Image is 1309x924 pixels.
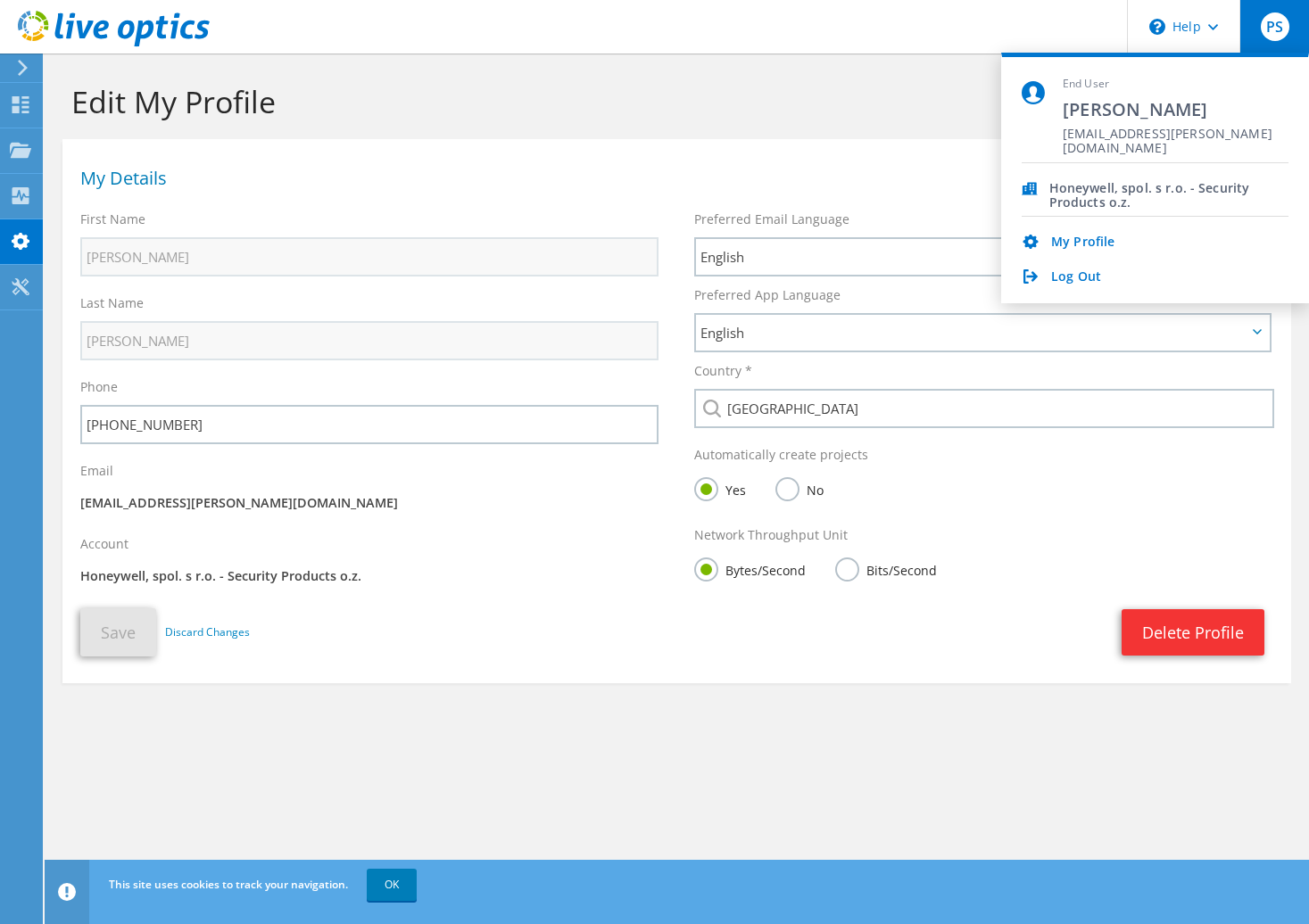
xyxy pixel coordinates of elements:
[80,210,145,228] label: First Name
[71,83,1273,120] h1: Edit My Profile
[1051,235,1114,252] a: My Profile
[694,210,849,228] label: Preferred Email Language
[1122,609,1264,656] a: Delete Profile
[80,535,128,553] label: Account
[80,566,659,586] p: Honeywell, spol. s r.o. - Security Products o.z.
[700,246,1247,268] span: English
[835,557,937,580] label: Bits/Second
[700,322,1247,343] span: English
[80,378,118,396] label: Phone
[80,462,113,480] label: Email
[80,169,1264,187] h1: My Details
[1063,77,1288,92] span: End User
[1063,97,1288,121] span: [PERSON_NAME]
[109,877,348,892] span: This site uses cookies to track your navigation.
[694,362,752,380] label: Country *
[694,557,806,580] label: Bytes/Second
[1051,269,1101,286] a: Log Out
[694,446,868,464] label: Automatically create projects
[1049,181,1288,198] div: Honeywell, spol. s r.o. - Security Products o.z.
[367,869,417,901] a: OK
[694,286,841,304] label: Preferred App Language
[80,294,144,312] label: Last Name
[1063,127,1288,144] span: [EMAIL_ADDRESS][PERSON_NAME][DOMAIN_NAME]
[694,526,848,544] label: Network Throughput Unit
[80,493,659,513] p: [EMAIL_ADDRESS][PERSON_NAME][DOMAIN_NAME]
[694,477,746,499] label: Yes
[1149,19,1165,35] svg: \n
[80,608,156,656] button: Save
[165,623,250,642] a: Discard Changes
[1261,12,1289,41] span: PS
[775,477,824,499] label: No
